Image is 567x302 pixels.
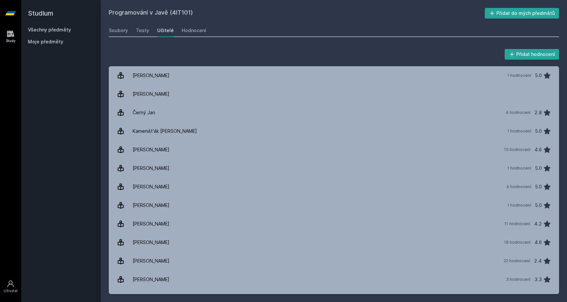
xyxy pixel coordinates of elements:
[506,184,531,189] div: 4 hodnocení
[504,258,530,264] div: 22 hodnocení
[109,27,128,34] div: Soubory
[109,103,559,122] a: Černý Jan 4 hodnocení 2.8
[133,217,169,230] div: [PERSON_NAME]
[109,215,559,233] a: [PERSON_NAME] 11 hodnocení 4.2
[504,147,531,152] div: 15 hodnocení
[109,66,559,85] a: [PERSON_NAME] 1 hodnocení 5.0
[506,277,531,282] div: 3 hodnocení
[505,49,559,60] button: Přidat hodnocení
[133,143,169,156] div: [PERSON_NAME]
[485,8,559,19] button: Přidat do mých předmětů
[504,240,531,245] div: 18 hodnocení
[109,8,485,19] h2: Programování v Javě (4IT101)
[535,180,542,193] div: 5.0
[506,110,531,115] div: 4 hodnocení
[507,203,531,208] div: 1 hodnocení
[1,26,20,47] a: Study
[182,24,206,37] a: Hodnocení
[133,69,169,82] div: [PERSON_NAME]
[109,252,559,270] a: [PERSON_NAME] 22 hodnocení 2.4
[133,199,169,212] div: [PERSON_NAME]
[133,273,169,286] div: [PERSON_NAME]
[535,125,542,138] div: 5.0
[133,180,169,193] div: [PERSON_NAME]
[535,69,542,82] div: 5.0
[109,140,559,159] a: [PERSON_NAME] 15 hodnocení 4.6
[507,166,531,171] div: 1 hodnocení
[534,217,542,230] div: 4.2
[535,273,542,286] div: 3.3
[1,277,20,297] a: Uživatel
[133,125,197,138] div: Kameništ'ák [PERSON_NAME]
[109,177,559,196] a: [PERSON_NAME] 4 hodnocení 5.0
[157,27,174,34] div: Učitelé
[507,73,531,78] div: 1 hodnocení
[133,87,169,101] div: [PERSON_NAME]
[535,162,542,175] div: 5.0
[136,27,149,34] div: Testy
[535,106,542,119] div: 2.8
[182,27,206,34] div: Hodnocení
[136,24,149,37] a: Testy
[109,122,559,140] a: Kameništ'ák [PERSON_NAME] 1 hodnocení 5.0
[535,143,542,156] div: 4.6
[109,233,559,252] a: [PERSON_NAME] 18 hodnocení 4.6
[109,24,128,37] a: Soubory
[109,159,559,177] a: [PERSON_NAME] 1 hodnocení 5.0
[28,38,63,45] span: Moje předměty
[133,236,169,249] div: [PERSON_NAME]
[133,106,155,119] div: Černý Jan
[133,162,169,175] div: [PERSON_NAME]
[535,199,542,212] div: 5.0
[4,288,18,293] div: Uživatel
[507,128,531,134] div: 1 hodnocení
[28,27,71,32] a: Všechny předměty
[157,24,174,37] a: Učitelé
[109,196,559,215] a: [PERSON_NAME] 1 hodnocení 5.0
[535,236,542,249] div: 4.6
[504,221,530,226] div: 11 hodnocení
[109,85,559,103] a: [PERSON_NAME]
[133,254,169,268] div: [PERSON_NAME]
[534,254,542,268] div: 2.4
[6,38,16,43] div: Study
[109,270,559,289] a: [PERSON_NAME] 3 hodnocení 3.3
